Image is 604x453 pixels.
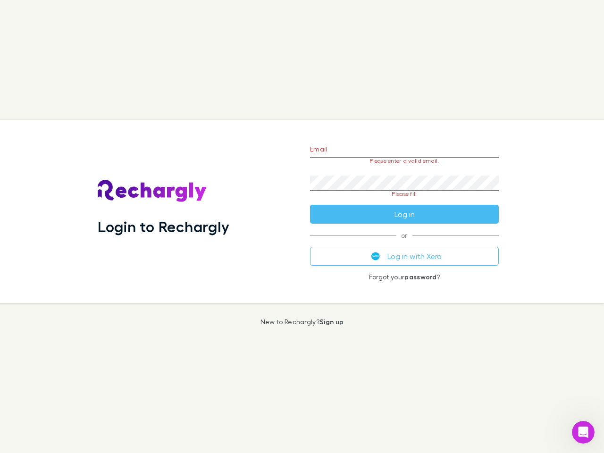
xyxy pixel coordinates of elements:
[98,180,207,202] img: Rechargly's Logo
[260,318,344,326] p: New to Rechargly?
[310,205,499,224] button: Log in
[371,252,380,260] img: Xero's logo
[98,218,229,235] h1: Login to Rechargly
[310,247,499,266] button: Log in with Xero
[310,191,499,197] p: Please fill
[310,158,499,164] p: Please enter a valid email.
[404,273,436,281] a: password
[572,421,595,444] iframe: Intercom live chat
[319,318,344,326] a: Sign up
[310,273,499,281] p: Forgot your ?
